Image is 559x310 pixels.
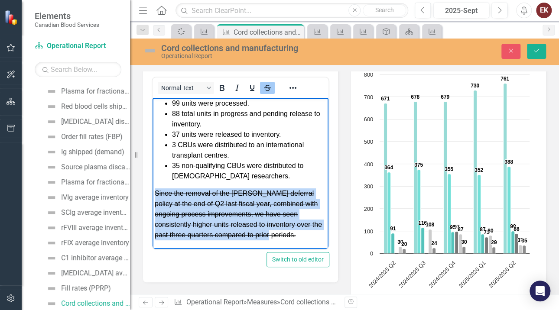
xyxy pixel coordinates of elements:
a: Ig shipped (demand) [44,145,124,159]
text: 388 [504,159,513,165]
div: » » [174,297,338,307]
button: Block Normal Text [158,82,214,94]
button: Switch to old editor [266,252,329,267]
path: 2025/2026 Q2, 35. Released to researchers. [523,245,526,254]
text: 400 [364,161,373,168]
div: C1 inhibitor average inventory [61,254,130,262]
div: Cord collections and manufacturing [161,43,363,53]
img: Not Defined [46,101,57,112]
text: 375 [414,162,423,168]
div: [MEDICAL_DATA] discard rate [61,118,130,126]
path: 2024/2025 Q4, 95. Processed. [451,232,455,254]
a: Plasma for fractionation (litres shipped) [44,175,130,189]
path: 2024/2025 Q3, 678. Collections. [414,102,417,254]
a: C1 inhibitor average inventory [44,251,130,265]
path: 2025/2026 Q1, 730. Collections. [474,90,477,254]
path: 2025/2026 Q2, 388. Qualifying. [507,167,511,254]
a: rFVIII average inventory [44,221,130,235]
text: 600 [364,116,373,123]
button: Reveal or hide additional toolbar items [286,82,300,94]
a: Order fill rates (FBP) [44,130,123,144]
path: 2025/2026 Q1, 29. Released to researchers. [492,247,496,254]
small: Canadian Blood Services [35,21,99,28]
div: Cord collections and manufacturing [234,27,302,38]
text: 800 [364,71,373,78]
text: 88 [513,226,520,232]
text: 761 [500,76,509,82]
div: Red blood cells shipped (demand) [61,103,130,110]
a: IVIg average inventory [44,191,129,204]
text: 2024/2025 Q4 [427,260,457,289]
g: Processed, bar series 3 of 6 with 5 bars. [391,228,515,254]
img: Not Defined [46,283,57,294]
a: [MEDICAL_DATA] average inventory [44,266,130,280]
path: 2024/2025 Q2, 364. Qualifying. [387,172,391,254]
g: Released to inventory, bar series 5 of 6 with 5 bars. [399,229,522,254]
text: 29 [491,239,497,245]
path: 2024/2025 Q4, 30. Released to researchers. [462,247,466,254]
text: 87 [458,226,464,232]
text: 352 [474,167,483,173]
img: Not Defined [46,238,57,248]
div: Open Intercom Messenger [530,281,550,301]
path: 2024/2025 Q3, 24. Released to researchers. [432,248,436,254]
path: 2024/2025 Q3, 116. Processed. [421,228,425,254]
div: IVIg average inventory [61,194,129,201]
span: Elements [35,11,99,21]
text: 678 [411,94,419,100]
text: 91 [390,226,396,232]
img: Not Defined [46,116,57,127]
div: Source plasma discard rate [61,163,130,171]
div: Ig shipped (demand) [61,148,124,156]
iframe: Rich Text Area [153,98,328,249]
a: Fill rates (PPRP) [44,281,111,295]
a: [MEDICAL_DATA] discard rate [44,115,130,129]
text: 30 [397,239,403,245]
path: 2024/2025 Q3, 375. Qualifying. [417,170,421,254]
path: 2025/2026 Q2, 88. In-Progress units. [515,234,518,254]
text: 30 [461,239,467,245]
button: Underline [245,82,260,94]
text: 2024/2025 Q3 [397,260,427,289]
img: Not Defined [46,177,57,187]
text: 300 [364,183,373,190]
input: Search Below... [35,62,121,77]
text: 700 [364,94,373,100]
button: EK [536,3,552,18]
path: 2025/2026 Q2, 37. Released to inventory. [519,245,522,254]
text: 35 [521,238,527,244]
span: Search [375,6,394,13]
div: Plasma for fractionation (litres shipped) [61,178,130,186]
div: SCIg average inventory [61,209,130,216]
text: 355 [445,166,453,172]
div: Fill rates (PPRP) [61,284,111,292]
g: Released to researchers, bar series 6 of 6 with 5 bars. [403,245,526,254]
text: 99 [510,223,516,229]
g: Collections, bar series 1 of 6 with 5 bars. [384,84,507,254]
path: 2025/2026 Q1, 87. Processed. [481,234,484,254]
text: 364 [384,165,393,171]
path: 2024/2025 Q3, 108. Released to inventory. [429,229,432,254]
a: Operational Report [35,41,121,51]
text: 200 [364,206,373,212]
img: Not Defined [46,132,57,142]
img: Not Defined [143,44,157,58]
text: 37 [517,237,523,243]
text: 87 [480,226,486,232]
input: Search ClearPoint... [175,3,408,18]
path: 2024/2025 Q4, 87. Released to inventory. [459,234,462,254]
path: 2024/2025 Q2, 91. Processed. [391,233,395,254]
text: 679 [441,94,449,100]
div: Cord collections and manufacturing [61,300,130,307]
img: Not Defined [46,162,57,172]
a: SCIg average inventory [44,206,130,220]
div: 2025-Sept [436,6,486,16]
text: 730 [471,83,479,89]
text: 95 [450,224,456,230]
img: ClearPoint Strategy [4,10,19,25]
